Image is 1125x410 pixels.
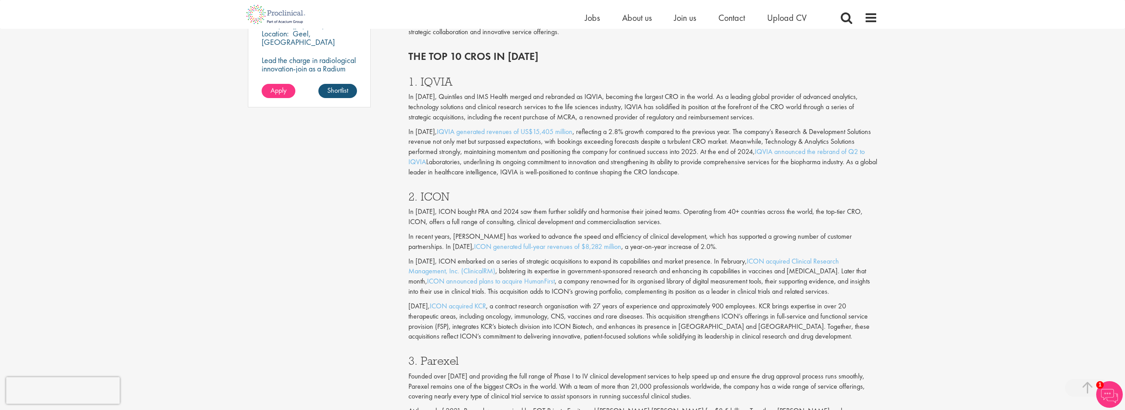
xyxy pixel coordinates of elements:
h3: 1. IQVIA [408,76,878,87]
p: Founded over [DATE] and providing the full range of Phase I to IV clinical development services t... [408,371,878,402]
a: ICON generated full-year revenues of $8,282 million [474,242,621,251]
a: ICON acquired Clinical Research Management, Inc. (ClinicalRM) [408,256,839,276]
span: 1 [1096,381,1104,389]
p: In [DATE], ICON bought PRA and 2024 saw them further solidify and harmonise their joined teams. O... [408,207,878,227]
img: Chatbot [1096,381,1123,408]
p: In recent years, [PERSON_NAME] has worked to advance the speed and efficiency of clinical develop... [408,232,878,252]
h2: The top 10 CROs in [DATE] [408,51,878,62]
p: Lead the charge in radiological innovation-join as a Radium Asset Manager and ensure safe, seamle... [262,56,357,98]
span: Location: [262,28,289,39]
p: Geel, [GEOGRAPHIC_DATA] [262,28,335,47]
a: Apply [262,84,295,98]
p: In [DATE], , reflecting a 2.8% growth compared to the previous year. The company’s Research & Dev... [408,127,878,177]
span: Apply [270,86,286,95]
p: In [DATE], Quintiles and IMS Health merged and rebranded as IQVIA, becoming the largest CRO in th... [408,92,878,122]
a: ICON announced plans to acquire HumanFirst [427,276,555,286]
a: About us [622,12,652,24]
a: Shortlist [318,84,357,98]
h3: 2. ICON [408,191,878,202]
a: Join us [674,12,696,24]
a: Jobs [585,12,600,24]
h3: 3. Parexel [408,355,878,367]
iframe: reCAPTCHA [6,377,120,404]
a: IQVIA generated revenues of US$15,405 million [437,127,572,136]
a: IQVIA announced the rebrand of Q2 to IQVIA [408,147,865,166]
p: [DATE], , a contract research organisation with 27 years of experience and approximately 900 empl... [408,301,878,342]
p: In [DATE], ICON embarked on a series of strategic acquisitions to expand its capabilities and mar... [408,256,878,297]
a: Contact [718,12,745,24]
a: Upload CV [767,12,807,24]
a: ICON acquired KCR [430,301,486,311]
